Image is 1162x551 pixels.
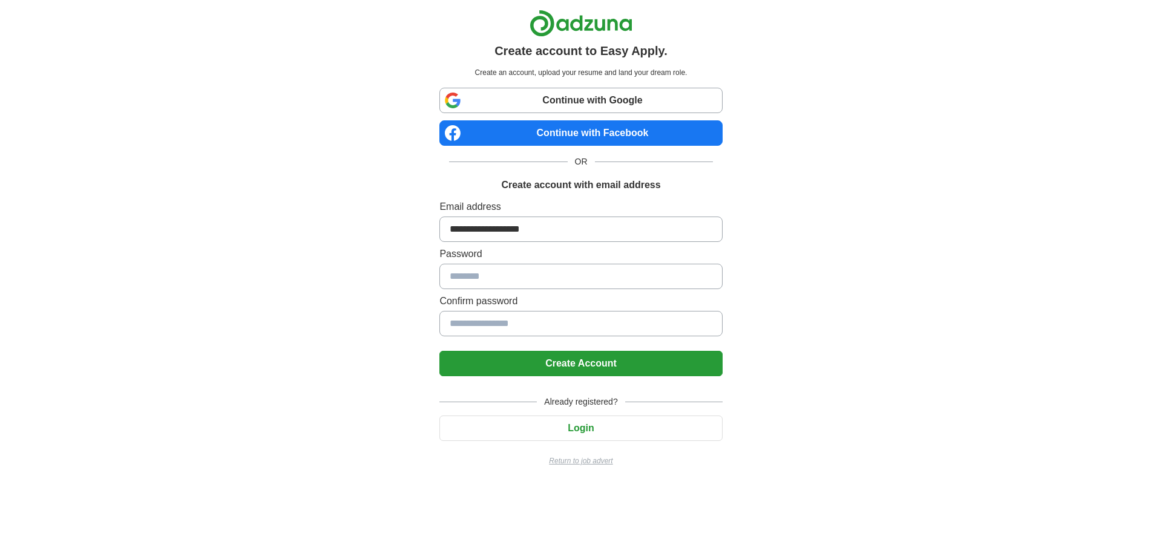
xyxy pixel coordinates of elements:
[494,42,668,60] h1: Create account to Easy Apply.
[439,423,722,433] a: Login
[439,200,722,214] label: Email address
[439,88,722,113] a: Continue with Google
[439,294,722,308] label: Confirm password
[439,416,722,441] button: Login
[439,247,722,261] label: Password
[442,67,720,78] p: Create an account, upload your resume and land your dream role.
[439,120,722,146] a: Continue with Facebook
[568,155,595,168] span: OR
[439,455,722,466] a: Return to job advert
[439,351,722,376] button: Create Account
[530,10,632,37] img: Adzuna logo
[537,396,625,408] span: Already registered?
[501,178,660,192] h1: Create account with email address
